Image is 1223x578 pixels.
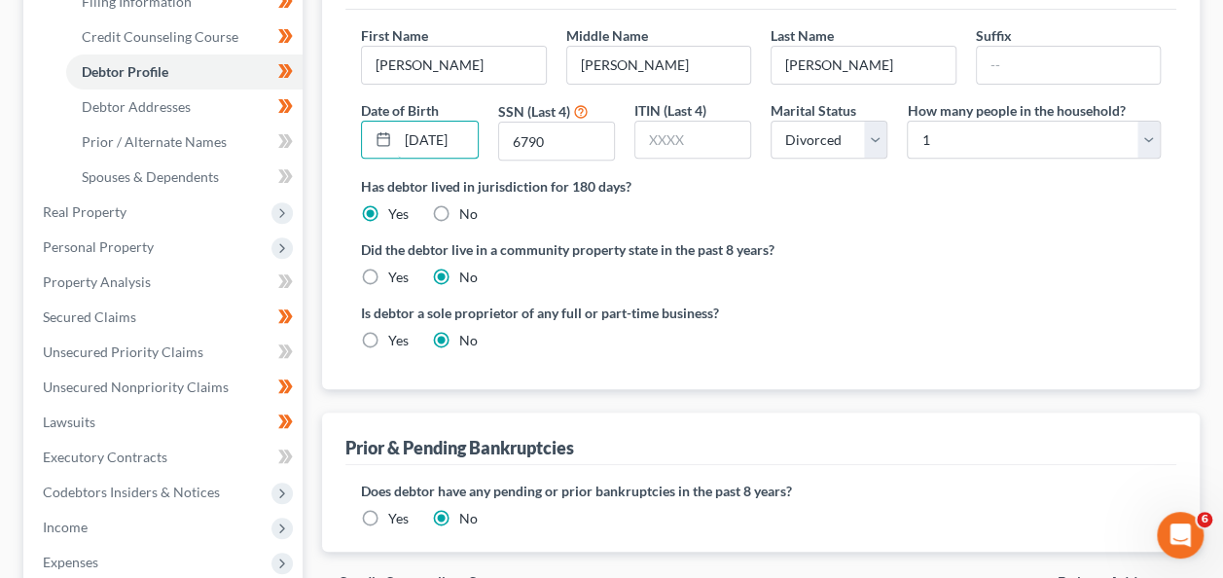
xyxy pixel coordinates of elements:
[361,25,428,46] label: First Name
[459,204,478,224] label: No
[361,481,1161,501] label: Does debtor have any pending or prior bankruptcies in the past 8 years?
[66,54,303,90] a: Debtor Profile
[27,300,303,335] a: Secured Claims
[976,25,1012,46] label: Suffix
[27,405,303,440] a: Lawsuits
[388,331,409,350] label: Yes
[498,101,570,122] label: SSN (Last 4)
[27,440,303,475] a: Executory Contracts
[361,303,751,323] label: Is debtor a sole proprietor of any full or part-time business?
[43,343,203,360] span: Unsecured Priority Claims
[459,509,478,528] label: No
[1197,512,1212,527] span: 6
[82,98,191,115] span: Debtor Addresses
[634,100,706,121] label: ITIN (Last 4)
[43,484,220,500] span: Codebtors Insiders & Notices
[43,449,167,465] span: Executory Contracts
[43,238,154,255] span: Personal Property
[567,47,750,84] input: M.I
[27,335,303,370] a: Unsecured Priority Claims
[566,25,648,46] label: Middle Name
[398,122,477,159] input: MM/DD/YYYY
[907,100,1125,121] label: How many people in the household?
[43,414,95,430] span: Lawsuits
[459,268,478,287] label: No
[361,239,1161,260] label: Did the debtor live in a community property state in the past 8 years?
[977,47,1160,84] input: --
[361,176,1161,197] label: Has debtor lived in jurisdiction for 180 days?
[66,90,303,125] a: Debtor Addresses
[771,25,834,46] label: Last Name
[771,100,856,121] label: Marital Status
[27,265,303,300] a: Property Analysis
[772,47,954,84] input: --
[388,268,409,287] label: Yes
[27,370,303,405] a: Unsecured Nonpriority Claims
[66,19,303,54] a: Credit Counseling Course
[82,133,227,150] span: Prior / Alternate Names
[43,203,126,220] span: Real Property
[459,331,478,350] label: No
[82,28,238,45] span: Credit Counseling Course
[66,125,303,160] a: Prior / Alternate Names
[361,100,439,121] label: Date of Birth
[1157,512,1204,559] iframe: Intercom live chat
[388,509,409,528] label: Yes
[362,47,545,84] input: --
[345,436,574,459] div: Prior & Pending Bankruptcies
[43,554,98,570] span: Expenses
[43,519,88,535] span: Income
[82,63,168,80] span: Debtor Profile
[82,168,219,185] span: Spouses & Dependents
[43,379,229,395] span: Unsecured Nonpriority Claims
[499,123,614,160] input: XXXX
[66,160,303,195] a: Spouses & Dependents
[635,122,750,159] input: XXXX
[388,204,409,224] label: Yes
[43,273,151,290] span: Property Analysis
[43,308,136,325] span: Secured Claims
